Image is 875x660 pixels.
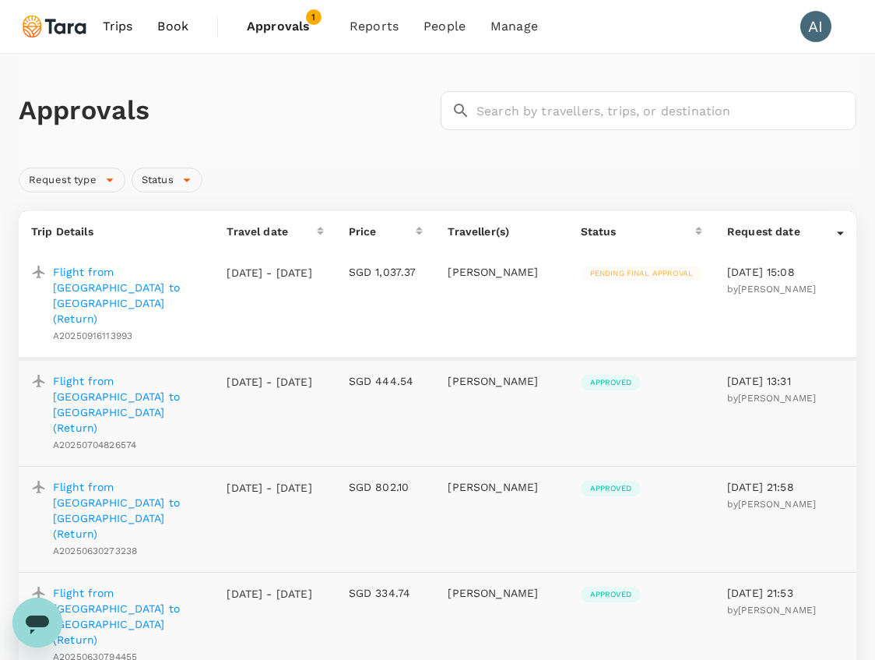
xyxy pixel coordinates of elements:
p: [DATE] - [DATE] [227,374,312,390]
p: Trip Details [31,224,202,239]
span: Manage [490,17,538,36]
span: A20250630273238 [53,545,137,556]
div: Request type [19,168,125,192]
span: [PERSON_NAME] [738,605,816,616]
span: Request type [19,173,106,188]
p: SGD 802.10 [349,479,423,495]
h1: Approvals [19,94,434,127]
p: [DATE] 21:53 [727,585,844,601]
span: [PERSON_NAME] [738,499,816,510]
p: SGD 334.74 [349,585,423,601]
p: Traveller(s) [448,224,555,239]
iframe: Button to launch messaging window [12,598,62,648]
span: Approved [581,589,641,600]
span: A20250704826574 [53,439,136,450]
div: Travel date [227,224,316,239]
span: 1 [306,9,322,25]
span: by [727,393,816,404]
span: A20250916113993 [53,330,132,341]
p: SGD 444.54 [349,373,423,389]
span: Status [132,173,183,188]
a: Flight from [GEOGRAPHIC_DATA] to [GEOGRAPHIC_DATA] (Return) [53,373,202,436]
span: by [727,499,816,510]
p: [DATE] 13:31 [727,373,844,389]
span: by [727,284,816,295]
span: [PERSON_NAME] [738,284,816,295]
a: Flight from [GEOGRAPHIC_DATA] to [GEOGRAPHIC_DATA] (Return) [53,585,202,648]
div: Status [132,168,202,192]
div: AI [800,11,831,42]
p: [DATE] - [DATE] [227,586,312,602]
div: Request date [727,224,837,239]
a: Flight from [GEOGRAPHIC_DATA] to [GEOGRAPHIC_DATA] (Return) [53,264,202,326]
img: Tara Climate Ltd [19,9,90,44]
p: [DATE] - [DATE] [227,480,312,496]
div: Status [581,224,695,239]
input: Search by travellers, trips, or destination [476,91,856,130]
span: Approved [581,483,641,494]
span: Pending final approval [581,268,702,279]
p: [PERSON_NAME] [448,264,555,280]
p: [PERSON_NAME] [448,585,555,601]
span: Approvals [247,17,325,36]
span: Reports [350,17,399,36]
a: Flight from [GEOGRAPHIC_DATA] to [GEOGRAPHIC_DATA] (Return) [53,479,202,542]
p: [PERSON_NAME] [448,373,555,389]
p: SGD 1,037.37 [349,264,423,280]
p: [DATE] 15:08 [727,264,844,280]
span: by [727,605,816,616]
p: [DATE] 21:58 [727,479,844,495]
span: People [423,17,466,36]
span: Book [157,17,188,36]
div: Price [349,224,416,239]
span: Approved [581,377,641,388]
span: Trips [103,17,133,36]
span: [PERSON_NAME] [738,393,816,404]
p: [PERSON_NAME] [448,479,555,495]
p: [DATE] - [DATE] [227,265,312,281]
